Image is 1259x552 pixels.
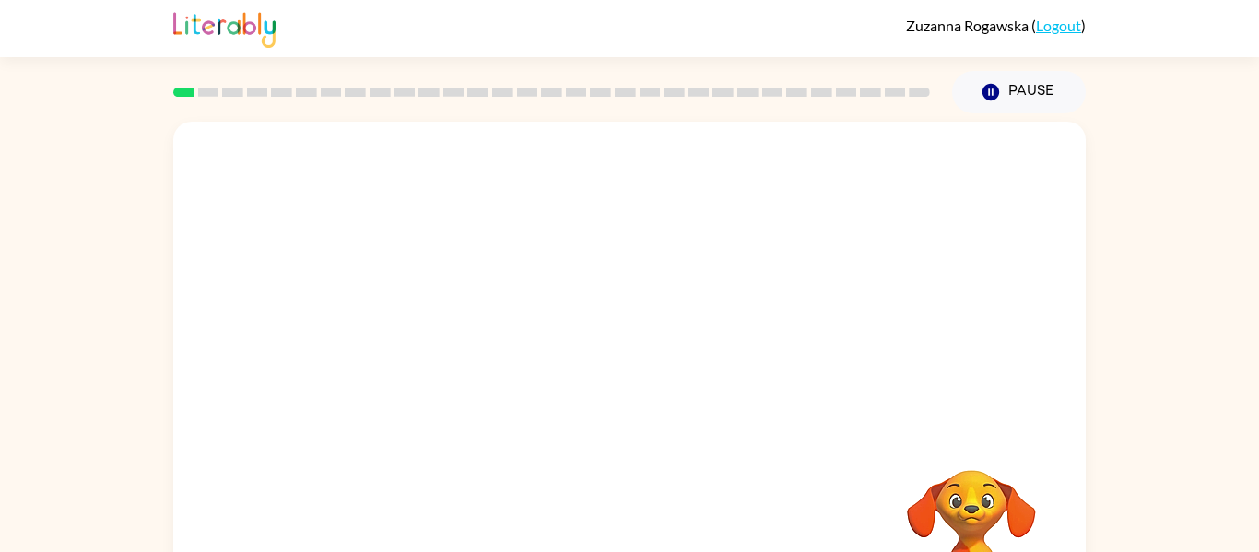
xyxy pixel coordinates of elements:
div: ( ) [906,17,1086,34]
img: Literably [173,7,276,48]
a: Logout [1036,17,1081,34]
button: Pause [952,71,1086,113]
span: Zuzanna Rogawska [906,17,1031,34]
